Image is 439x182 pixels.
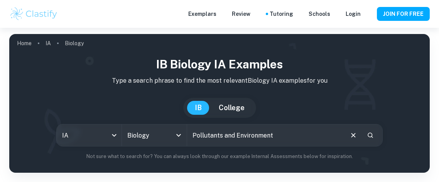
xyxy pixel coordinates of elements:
button: JOIN FOR FREE [377,7,430,21]
button: Help and Feedback [367,12,371,16]
div: IA [57,124,122,146]
p: Review [232,10,250,18]
h1: IB Biology IA examples [15,56,424,73]
p: Not sure what to search for? You can always look through our example Internal Assessments below f... [15,153,424,160]
button: Search [364,129,377,142]
a: Tutoring [270,10,293,18]
input: E.g. photosynthesis, coffee and protein, HDI and diabetes... [187,124,343,146]
p: Exemplars [188,10,216,18]
img: profile cover [9,34,430,173]
button: College [211,101,252,115]
button: IB [187,101,209,115]
p: Biology [65,39,84,48]
a: Home [17,38,32,49]
a: Schools [309,10,330,18]
img: Clastify logo [9,6,58,22]
a: IA [46,38,51,49]
button: Open [173,130,184,141]
button: Clear [346,128,361,143]
a: Login [346,10,361,18]
p: Type a search phrase to find the most relevant Biology IA examples for you [15,76,424,85]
